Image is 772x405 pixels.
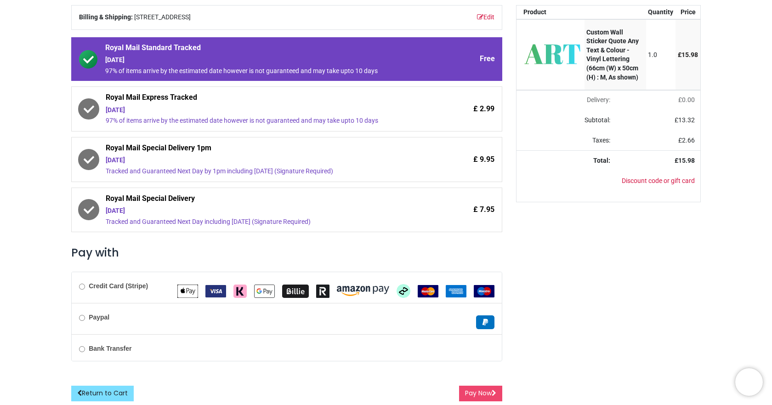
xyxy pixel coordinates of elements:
img: Billie [282,285,309,298]
td: Taxes: [517,131,616,151]
img: American Express [446,285,466,297]
span: Billie [282,287,309,294]
img: Afterpay Clearpay [397,284,410,298]
a: Return to Cart [71,386,134,401]
span: Royal Mail Standard Tracked [105,43,417,56]
img: Maestro [474,285,494,297]
div: [DATE] [106,206,417,216]
img: MasterCard [418,285,438,297]
span: Amazon Pay [337,287,389,294]
input: Credit Card (Stripe) [79,284,85,290]
th: Price [675,6,700,19]
input: Bank Transfer [79,346,85,352]
span: Klarna [233,287,247,294]
div: Tracked and Guaranteed Next Day including [DATE] (Signature Required) [106,217,417,227]
span: Apple Pay [177,287,198,294]
a: Edit [477,13,494,22]
b: Paypal [89,314,109,321]
th: Product [517,6,585,19]
span: £ 2.99 [473,104,494,114]
span: Maestro [474,287,494,294]
td: Subtotal: [517,110,616,131]
img: Paypal [476,315,494,329]
img: VISA [205,285,226,297]
span: Royal Mail Special Delivery [106,194,417,206]
span: [STREET_ADDRESS] [134,13,191,22]
span: Royal Mail Special Delivery 1pm [106,143,417,156]
input: Paypal [79,315,85,321]
span: 13.32 [678,116,695,124]
span: American Express [446,287,466,294]
span: 0.00 [682,96,695,103]
span: Google Pay [254,287,275,294]
strong: Custom Wall Sticker Quote Any Text & Colour - Vinyl Lettering (66cm (W) x 50cm (H) : M, As shown) [586,29,639,81]
img: wtWSIAAAAASUVORK5CYII= [523,25,582,84]
img: Apple Pay [177,285,198,298]
span: MasterCard [418,287,438,294]
a: Discount code or gift card [622,177,695,184]
div: [DATE] [106,106,417,115]
span: Royal Mail Express Tracked [106,92,417,105]
iframe: Brevo live chat [735,368,763,396]
span: £ 7.95 [473,205,494,215]
span: 15.98 [681,51,698,58]
span: Revolut Pay [316,287,329,294]
div: 1.0 [648,51,673,60]
span: 15.98 [678,157,695,164]
span: Afterpay Clearpay [397,287,410,294]
strong: Total: [593,157,610,164]
span: 2.66 [682,137,695,144]
button: Pay Now [459,386,502,401]
div: [DATE] [105,56,417,65]
div: 97% of items arrive by the estimated date however is not guaranteed and may take upto 10 days [106,116,417,125]
img: Google Pay [254,285,275,298]
div: Tracked and Guaranteed Next Day by 1pm including [DATE] (Signature Required) [106,167,417,176]
img: Amazon Pay [337,286,389,296]
span: £ [678,96,695,103]
td: Delivery will be updated after choosing a new delivery method [517,90,616,110]
span: £ [678,137,695,144]
h3: Pay with [71,245,502,261]
strong: £ [675,157,695,164]
th: Quantity [646,6,676,19]
span: VISA [205,287,226,294]
div: [DATE] [106,156,417,165]
span: £ 9.95 [473,154,494,165]
b: Billing & Shipping: [79,13,133,21]
span: £ [675,116,695,124]
img: Revolut Pay [316,285,329,298]
div: 97% of items arrive by the estimated date however is not guaranteed and may take upto 10 days [105,67,417,76]
span: Free [480,54,495,64]
b: Credit Card (Stripe) [89,282,148,290]
span: £ [678,51,698,58]
img: Klarna [233,285,247,298]
span: Paypal [476,318,494,325]
b: Bank Transfer [89,345,131,352]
